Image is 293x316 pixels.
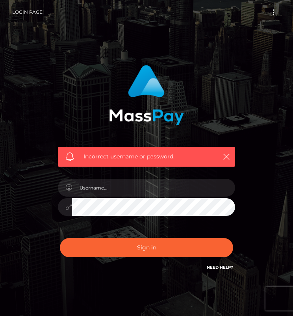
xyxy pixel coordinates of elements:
[60,238,233,257] button: Sign in
[207,265,233,270] a: Need Help?
[109,65,184,125] img: MassPay Login
[12,4,43,20] a: Login Page
[72,179,235,197] input: Username...
[266,7,281,18] button: Toggle navigation
[83,152,211,161] span: Incorrect username or password.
